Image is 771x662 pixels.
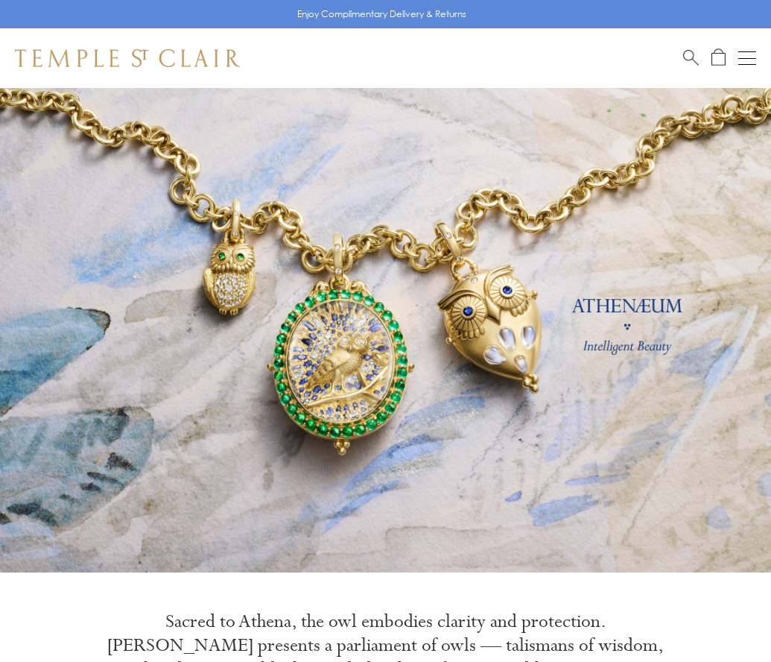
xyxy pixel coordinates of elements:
a: Search [683,48,699,67]
p: Enjoy Complimentary Delivery & Returns [297,7,466,22]
button: Open navigation [738,49,756,67]
img: Temple St. Clair [15,49,240,67]
a: Open Shopping Bag [711,48,726,67]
